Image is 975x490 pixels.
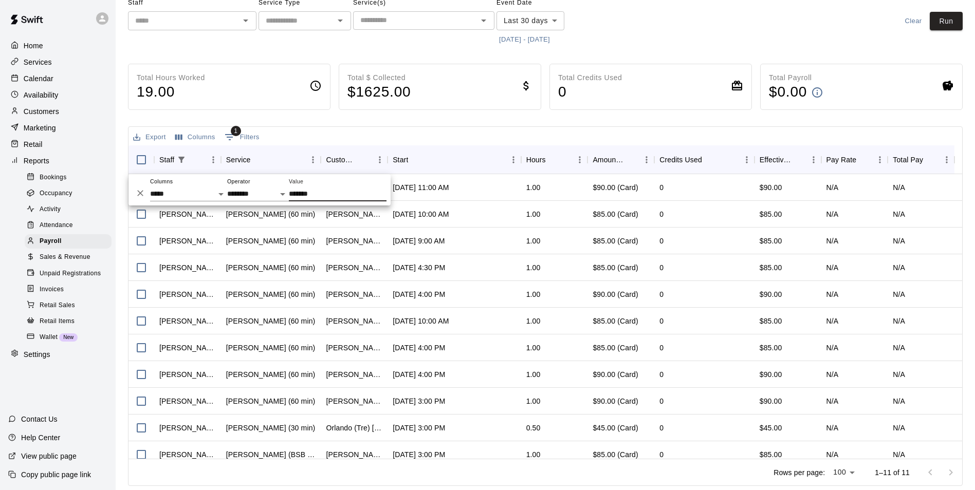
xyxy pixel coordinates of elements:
div: N/A [893,236,905,246]
p: Home [24,41,43,51]
button: [DATE] - [DATE] [496,32,553,48]
div: 1.00 [526,316,541,326]
span: New [59,334,78,340]
div: N/A [893,182,905,193]
div: 0 [659,423,664,433]
a: Bookings [25,169,116,185]
span: Activity [40,204,61,215]
div: Staff [159,145,174,174]
a: Availability [8,87,107,103]
button: Open [333,13,347,28]
div: $85.00 [755,334,821,361]
button: Sort [250,153,265,167]
div: Kameron Walton (60 min) [226,209,316,219]
a: Reports [8,153,107,168]
div: N/A [893,316,905,326]
h4: 0 [558,83,622,101]
div: Hours [526,145,546,174]
div: 1.00 [526,289,541,299]
p: Marketing [24,123,56,133]
div: Amount Paid [587,145,654,174]
div: Kameron Walton [159,316,216,326]
div: Aug 7, 2025, 3:00 PM [393,396,445,406]
div: Kameron Walton (60 min) [226,343,316,353]
div: 1.00 [526,209,541,219]
div: N/A [826,262,839,273]
div: Retail Items [25,314,112,329]
div: Effective Price [760,145,792,174]
button: Sort [702,153,716,167]
div: 1.00 [526,343,541,353]
div: Kameron Walton (60 min) [226,369,316,380]
div: 1.00 [526,396,541,406]
div: Kameron Walton [159,262,216,273]
button: Sort [624,153,639,167]
button: Export [131,129,169,145]
div: Customer [326,145,358,174]
div: Aug 8, 2025, 4:00 PM [393,369,445,380]
div: Staff [154,145,221,174]
div: Orlando (Tre) Garza [326,423,382,433]
div: N/A [893,262,905,273]
div: Aug 16, 2025, 11:00 AM [393,182,449,193]
div: $85.00 (Card) [593,209,638,219]
button: Open [476,13,491,28]
div: N/A [893,369,905,380]
div: $90.00 (Card) [593,396,638,406]
div: Joaquin Silva [326,236,382,246]
div: $85.00 (Card) [593,449,638,460]
p: Availability [24,90,59,100]
div: 1 active filter [174,153,189,167]
div: Kameron Walton [159,396,216,406]
div: Total Pay [888,145,954,174]
div: Aug 16, 2025, 10:00 AM [393,209,449,219]
p: View public page [21,451,77,461]
div: Show filters [128,174,391,205]
p: Total Credits Used [558,72,622,83]
div: Unpaid Registrations [25,267,112,281]
span: Wallet [40,332,58,343]
button: Delete [133,185,148,201]
a: Calendar [8,71,107,86]
button: Select columns [173,129,218,145]
div: N/A [826,236,839,246]
div: Start [393,145,408,174]
div: Kameron Walton (60 min) [226,316,316,326]
div: $90.00 [755,388,821,414]
span: Attendance [40,220,73,231]
div: Kameron Walton [159,236,216,246]
div: Service [226,145,251,174]
div: Kameron Walton (60 min) [226,396,316,406]
div: Effective Price [755,145,821,174]
div: 1.00 [526,236,541,246]
button: Menu [506,152,521,167]
div: Settings [8,347,107,362]
span: Unpaid Registrations [40,269,101,279]
div: 1.00 [526,262,541,273]
div: Services [8,54,107,70]
div: Bookings [25,171,112,185]
button: Menu [206,152,221,167]
div: Pay Rate [826,145,857,174]
div: Payroll [25,234,112,249]
div: 0 [659,316,664,326]
div: Aug 5, 2025, 3:00 PM [393,423,445,433]
span: Bookings [40,173,67,183]
div: Last 30 days [496,11,564,30]
button: Menu [806,152,821,167]
button: Sort [408,153,422,167]
div: 0 [659,396,664,406]
div: $85.00 [755,254,821,281]
div: N/A [893,289,905,299]
a: Invoices [25,281,116,297]
div: Aug 12, 2025, 10:00 AM [393,316,449,326]
div: Kameron Walton [159,289,216,299]
div: 1.00 [526,182,541,193]
button: Sort [856,153,871,167]
div: 0 [659,262,664,273]
a: Retail Items [25,313,116,329]
div: Occupancy [25,186,112,201]
span: Payroll [40,236,62,247]
button: Sort [358,153,372,167]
